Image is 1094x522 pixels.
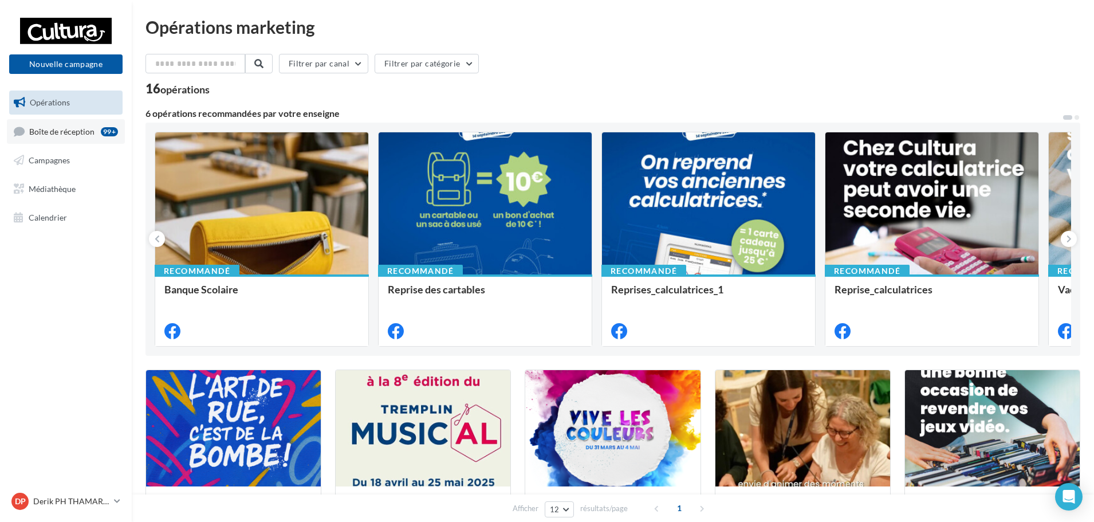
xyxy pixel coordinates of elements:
[155,265,239,277] div: Recommandé
[545,501,574,517] button: 12
[580,503,628,514] span: résultats/page
[145,83,210,95] div: 16
[7,119,125,144] a: Boîte de réception99+
[378,265,463,277] div: Recommandé
[7,91,125,115] a: Opérations
[30,97,70,107] span: Opérations
[670,499,688,517] span: 1
[15,496,26,507] span: DP
[1055,483,1083,511] div: Open Intercom Messenger
[825,265,910,277] div: Recommandé
[29,184,76,194] span: Médiathèque
[601,265,686,277] div: Recommandé
[29,155,70,165] span: Campagnes
[550,505,560,514] span: 12
[164,283,238,296] span: Banque Scolaire
[513,503,538,514] span: Afficher
[145,18,1080,36] div: Opérations marketing
[7,206,125,230] a: Calendrier
[388,283,485,296] span: Reprise des cartables
[611,283,723,296] span: Reprises_calculatrices_1
[7,148,125,172] a: Campagnes
[29,212,67,222] span: Calendrier
[9,54,123,74] button: Nouvelle campagne
[7,177,125,201] a: Médiathèque
[33,496,109,507] p: Derik PH THAMARET
[835,283,932,296] span: Reprise_calculatrices
[375,54,479,73] button: Filtrer par catégorie
[29,126,95,136] span: Boîte de réception
[9,490,123,512] a: DP Derik PH THAMARET
[145,109,1062,118] div: 6 opérations recommandées par votre enseigne
[279,54,368,73] button: Filtrer par canal
[160,84,210,95] div: opérations
[101,127,118,136] div: 99+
